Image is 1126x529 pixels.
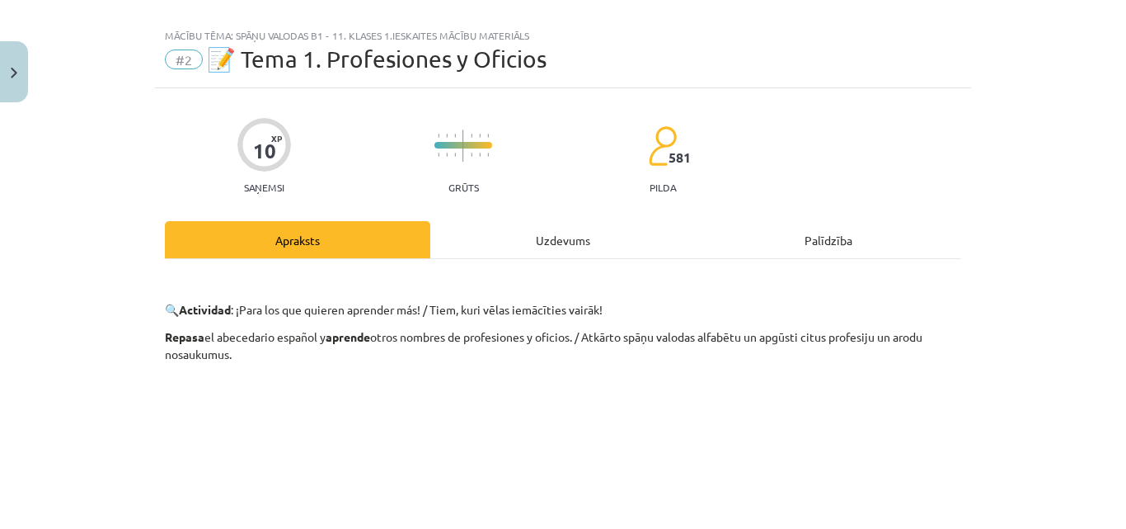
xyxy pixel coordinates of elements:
img: icon-short-line-57e1e144782c952c97e751825c79c345078a6d821885a25fce030b3d8c18986b.svg [471,153,472,157]
img: icon-short-line-57e1e144782c952c97e751825c79c345078a6d821885a25fce030b3d8c18986b.svg [438,134,439,138]
span: 581 [669,150,691,165]
div: Palīdzība [696,221,961,258]
span: XP [271,134,282,143]
img: icon-short-line-57e1e144782c952c97e751825c79c345078a6d821885a25fce030b3d8c18986b.svg [446,153,448,157]
div: 10 [253,139,276,163]
span: #2 [165,50,203,69]
img: icon-short-line-57e1e144782c952c97e751825c79c345078a6d821885a25fce030b3d8c18986b.svg [454,153,456,157]
b: Actividad [179,302,231,317]
p: el abecedario español y otros nombres de profesiones y oficios. / Atkārto spāņu valodas alfabētu ... [165,328,961,363]
div: Mācību tēma: Spāņu valodas b1 - 11. klases 1.ieskaites mācību materiāls [165,30,961,41]
b: Repasa [165,329,204,344]
div: Uzdevums [430,221,696,258]
p: pilda [650,182,676,193]
p: Grūts [448,182,479,193]
img: icon-short-line-57e1e144782c952c97e751825c79c345078a6d821885a25fce030b3d8c18986b.svg [479,153,481,157]
span: 📝 Tema 1. Profesiones y Oficios [207,45,547,73]
img: icon-close-lesson-0947bae3869378f0d4975bcd49f059093ad1ed9edebbc8119c70593378902aed.svg [11,68,17,78]
img: icon-short-line-57e1e144782c952c97e751825c79c345078a6d821885a25fce030b3d8c18986b.svg [446,134,448,138]
img: icon-short-line-57e1e144782c952c97e751825c79c345078a6d821885a25fce030b3d8c18986b.svg [487,153,489,157]
b: aprende [326,329,370,344]
img: icon-short-line-57e1e144782c952c97e751825c79c345078a6d821885a25fce030b3d8c18986b.svg [487,134,489,138]
img: students-c634bb4e5e11cddfef0936a35e636f08e4e9abd3cc4e673bd6f9a4125e45ecb1.svg [648,125,677,167]
p: Saņemsi [237,182,291,193]
p: 🔍 : ¡Para los que quieren aprender más! / Tiem, kuri vēlas iemācīties vairāk! [165,301,961,319]
img: icon-short-line-57e1e144782c952c97e751825c79c345078a6d821885a25fce030b3d8c18986b.svg [479,134,481,138]
div: Apraksts [165,221,430,258]
img: icon-short-line-57e1e144782c952c97e751825c79c345078a6d821885a25fce030b3d8c18986b.svg [454,134,456,138]
img: icon-short-line-57e1e144782c952c97e751825c79c345078a6d821885a25fce030b3d8c18986b.svg [438,153,439,157]
img: icon-short-line-57e1e144782c952c97e751825c79c345078a6d821885a25fce030b3d8c18986b.svg [471,134,472,138]
img: icon-long-line-d9ea69661e0d244f92f715978eff75569469978d946b2353a9bb055b3ed8787d.svg [462,130,464,162]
